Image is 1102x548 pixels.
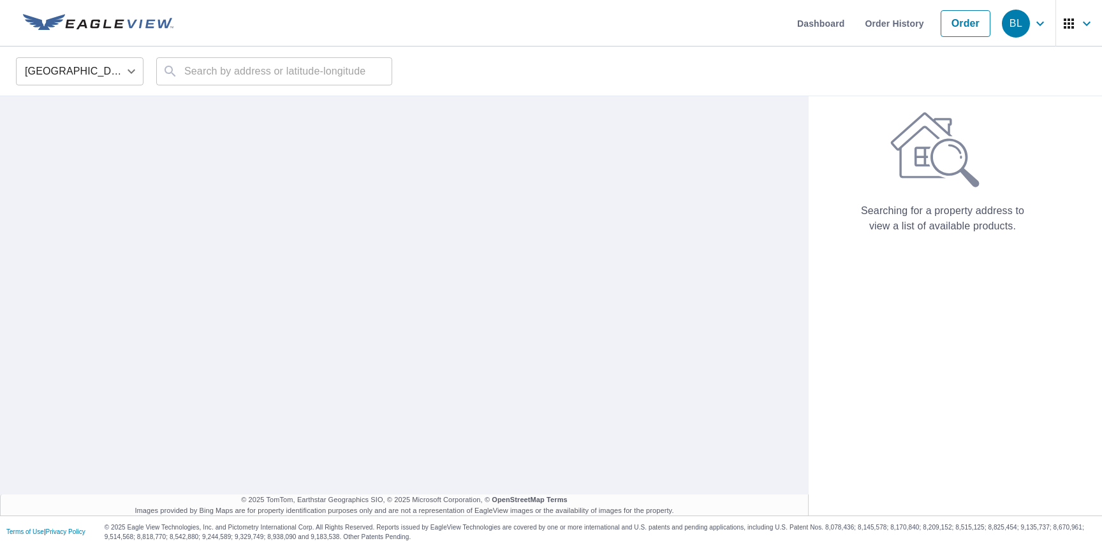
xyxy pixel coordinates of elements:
[941,10,990,37] a: Order
[6,528,44,535] a: Terms of Use
[184,54,366,89] input: Search by address or latitude-longitude
[547,496,568,503] a: Terms
[1002,10,1030,38] div: BL
[105,523,1096,542] p: © 2025 Eagle View Technologies, Inc. and Pictometry International Corp. All Rights Reserved. Repo...
[241,494,568,505] span: © 2025 TomTom, Earthstar Geographics SIO, © 2025 Microsoft Corporation, ©
[6,528,85,536] p: |
[23,14,173,33] img: EV Logo
[16,54,143,89] div: [GEOGRAPHIC_DATA]
[492,496,545,503] a: OpenStreetMap
[857,203,1028,234] p: Searching for a property address to view a list of available products.
[46,528,85,535] a: Privacy Policy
